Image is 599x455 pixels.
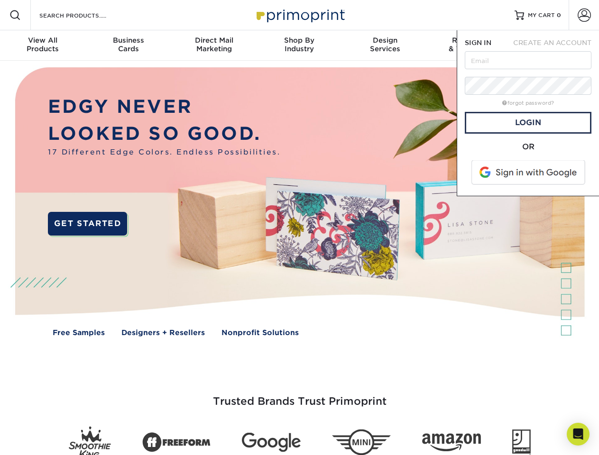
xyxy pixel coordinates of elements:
a: Direct MailMarketing [171,30,257,61]
span: Resources [428,36,513,45]
a: Designers + Resellers [121,328,205,338]
a: Login [465,112,591,134]
img: Goodwill [512,429,531,455]
img: Amazon [422,434,481,452]
div: Industry [257,36,342,53]
div: OR [465,141,591,153]
p: LOOKED SO GOOD. [48,120,280,147]
a: Nonprofit Solutions [221,328,299,338]
a: Resources& Templates [428,30,513,61]
span: Direct Mail [171,36,257,45]
div: Services [342,36,428,53]
div: Marketing [171,36,257,53]
div: Open Intercom Messenger [567,423,590,446]
span: CREATE AN ACCOUNT [513,39,591,46]
a: forgot password? [502,100,554,106]
iframe: Google Customer Reviews [2,426,81,452]
span: Shop By [257,36,342,45]
span: SIGN IN [465,39,491,46]
h3: Trusted Brands Trust Primoprint [22,373,577,419]
input: SEARCH PRODUCTS..... [38,9,131,21]
a: Shop ByIndustry [257,30,342,61]
span: Business [85,36,171,45]
span: Design [342,36,428,45]
a: DesignServices [342,30,428,61]
input: Email [465,51,591,69]
div: & Templates [428,36,513,53]
a: GET STARTED [48,212,127,236]
span: 0 [557,12,561,18]
a: Free Samples [53,328,105,338]
img: Google [242,433,301,452]
p: EDGY NEVER [48,93,280,120]
a: BusinessCards [85,30,171,61]
span: MY CART [528,11,555,19]
div: Cards [85,36,171,53]
img: Primoprint [252,5,347,25]
span: 17 Different Edge Colors. Endless Possibilities. [48,147,280,158]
